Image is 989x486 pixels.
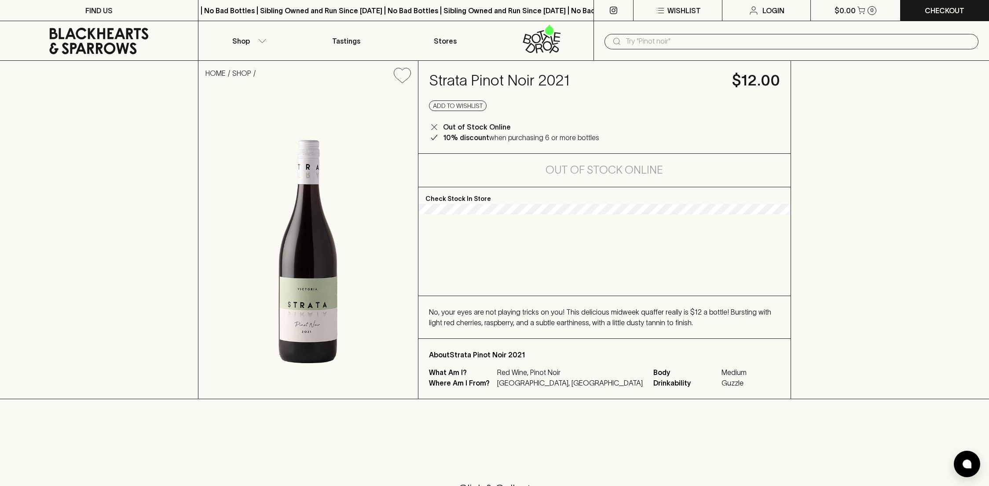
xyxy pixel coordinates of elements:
[390,64,414,87] button: Add to wishlist
[925,5,964,16] p: Checkout
[653,378,719,388] span: Drinkability
[418,187,791,204] p: Check Stock In Store
[443,134,489,141] b: 10% discount
[762,5,784,16] p: Login
[429,367,495,378] p: What Am I?
[429,378,495,388] p: Where Am I From?
[297,21,396,60] a: Tastings
[497,378,643,388] p: [GEOGRAPHIC_DATA], [GEOGRAPHIC_DATA]
[429,308,771,326] span: No, your eyes are not playing tricks on you! This delicious midweek quaffer really is $12 a bottl...
[396,21,495,60] a: Stores
[198,21,297,60] button: Shop
[232,69,251,77] a: SHOP
[205,69,226,77] a: HOME
[835,5,856,16] p: $0.00
[443,132,599,143] p: when purchasing 6 or more bottles
[667,5,701,16] p: Wishlist
[429,349,780,360] p: About Strata Pinot Noir 2021
[653,367,719,378] span: Body
[497,367,643,378] p: Red Wine, Pinot Noir
[870,8,874,13] p: 0
[722,367,747,378] span: Medium
[198,90,418,399] img: 20828.png
[85,5,113,16] p: FIND US
[626,34,971,48] input: Try "Pinot noir"
[332,36,360,46] p: Tastings
[232,36,250,46] p: Shop
[722,378,747,388] span: Guzzle
[546,163,663,177] h5: Out of Stock Online
[434,36,457,46] p: Stores
[443,122,511,132] p: Out of Stock Online
[963,460,971,468] img: bubble-icon
[429,71,722,90] h4: Strata Pinot Noir 2021
[732,71,780,90] h4: $12.00
[429,100,487,111] button: Add to wishlist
